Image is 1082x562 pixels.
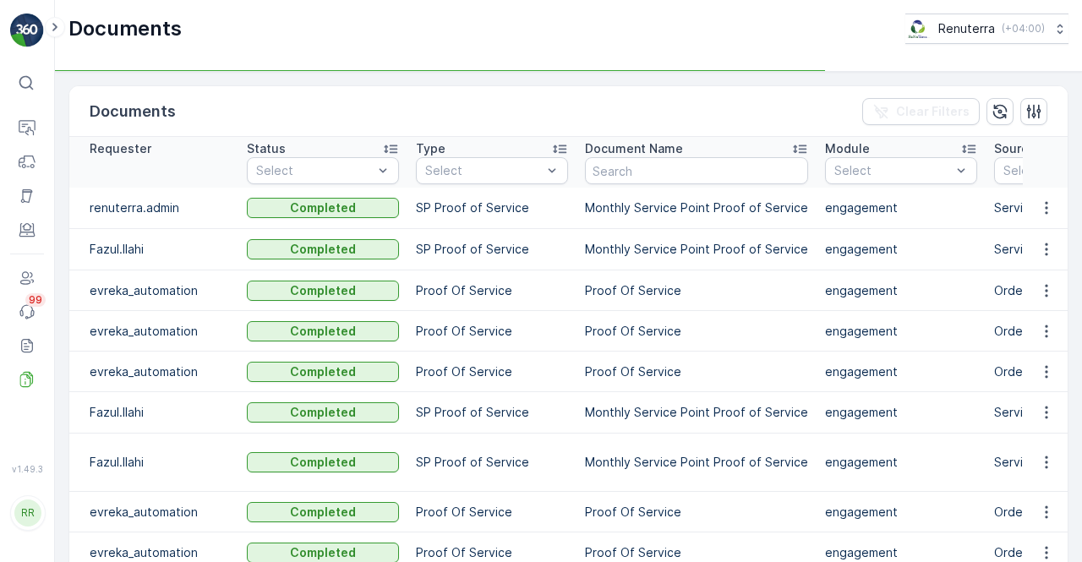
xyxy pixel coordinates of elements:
[577,311,817,352] td: Proof Of Service
[577,270,817,311] td: Proof Of Service
[1002,22,1045,35] p: ( +04:00 )
[247,502,399,522] button: Completed
[69,434,238,492] td: Fazul.Ilahi
[817,270,986,311] td: engagement
[817,434,986,492] td: engagement
[290,323,356,340] p: Completed
[247,239,399,259] button: Completed
[407,188,577,229] td: SP Proof of Service
[577,188,817,229] td: Monthly Service Point Proof of Service
[817,229,986,270] td: engagement
[247,362,399,382] button: Completed
[577,229,817,270] td: Monthly Service Point Proof of Service
[68,15,182,42] p: Documents
[247,140,286,157] p: Status
[29,293,42,307] p: 99
[10,464,44,474] span: v 1.49.3
[425,162,542,179] p: Select
[407,352,577,392] td: Proof Of Service
[290,241,356,258] p: Completed
[905,14,1068,44] button: Renuterra(+04:00)
[290,404,356,421] p: Completed
[896,103,970,120] p: Clear Filters
[69,352,238,392] td: evreka_automation
[817,392,986,434] td: engagement
[69,492,238,532] td: evreka_automation
[938,20,995,37] p: Renuterra
[290,544,356,561] p: Completed
[69,229,238,270] td: Fazul.Ilahi
[69,311,238,352] td: evreka_automation
[290,454,356,471] p: Completed
[862,98,980,125] button: Clear Filters
[817,311,986,352] td: engagement
[247,321,399,341] button: Completed
[290,282,356,299] p: Completed
[407,270,577,311] td: Proof Of Service
[577,492,817,532] td: Proof Of Service
[69,188,238,229] td: renuterra.admin
[247,281,399,301] button: Completed
[90,140,151,157] p: Requester
[290,199,356,216] p: Completed
[994,140,1036,157] p: Source
[290,504,356,521] p: Completed
[407,392,577,434] td: SP Proof of Service
[407,311,577,352] td: Proof Of Service
[290,363,356,380] p: Completed
[10,14,44,47] img: logo
[247,402,399,423] button: Completed
[585,157,808,184] input: Search
[834,162,951,179] p: Select
[577,352,817,392] td: Proof Of Service
[577,392,817,434] td: Monthly Service Point Proof of Service
[825,140,870,157] p: Module
[407,434,577,492] td: SP Proof of Service
[69,392,238,434] td: Fazul.Ilahi
[905,19,932,38] img: Screenshot_2024-07-26_at_13.33.01.png
[247,198,399,218] button: Completed
[407,229,577,270] td: SP Proof of Service
[407,492,577,532] td: Proof Of Service
[817,188,986,229] td: engagement
[817,352,986,392] td: engagement
[577,434,817,492] td: Monthly Service Point Proof of Service
[14,499,41,527] div: RR
[10,477,44,548] button: RR
[585,140,683,157] p: Document Name
[817,492,986,532] td: engagement
[256,162,373,179] p: Select
[416,140,445,157] p: Type
[69,270,238,311] td: evreka_automation
[247,452,399,472] button: Completed
[90,100,176,123] p: Documents
[10,295,44,329] a: 99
